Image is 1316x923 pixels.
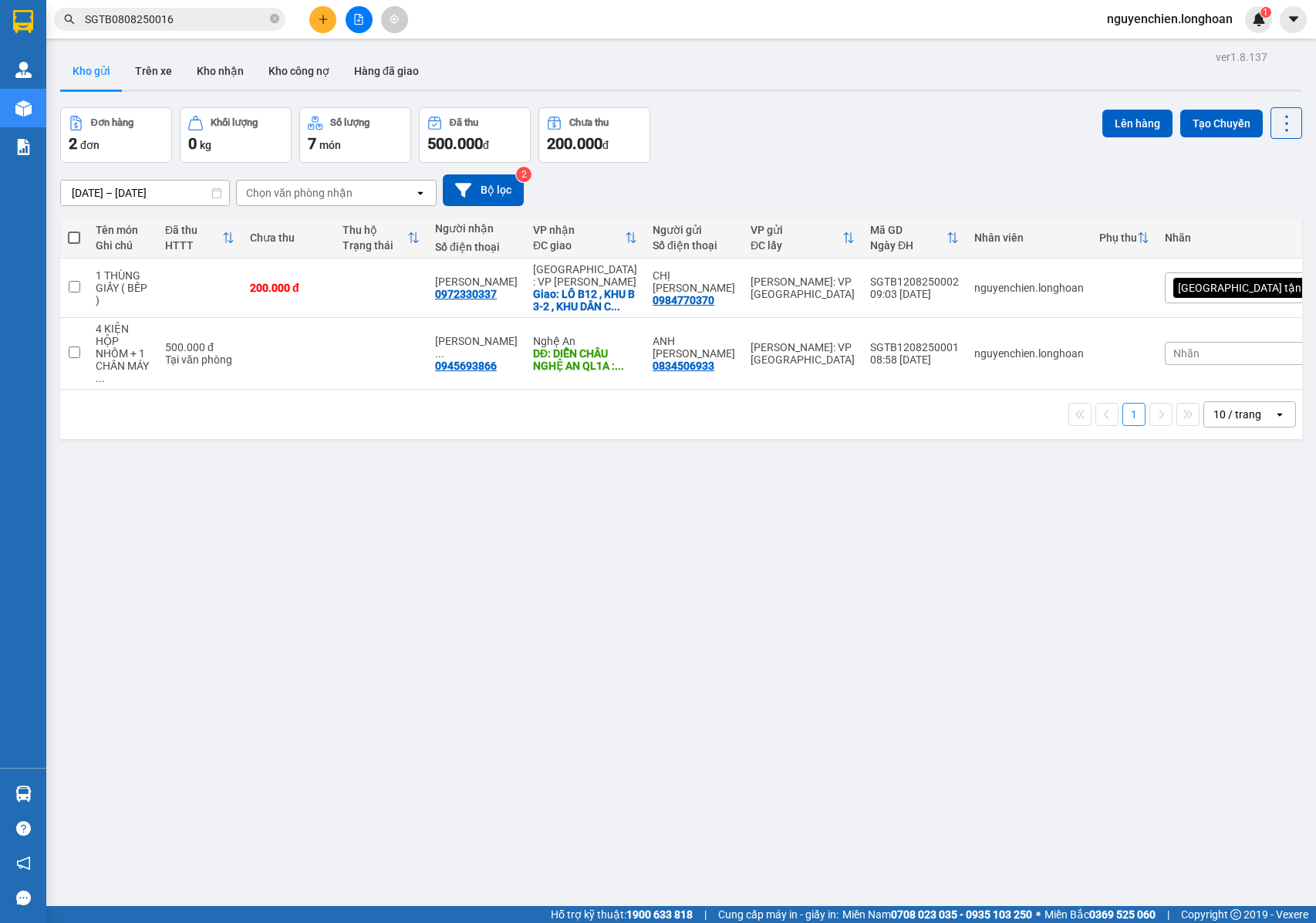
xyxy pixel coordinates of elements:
[60,52,123,90] button: Kho gửi
[870,288,959,300] div: 09:03 [DATE]
[250,232,327,244] div: Chưa thu
[15,100,32,117] img: warehouse-icon
[353,14,364,25] span: file-add
[96,224,150,236] div: Tên món
[653,360,714,372] div: 0834506933
[270,14,279,23] span: close-circle
[1099,232,1137,244] div: Phụ thu
[342,52,431,90] button: Hàng đã giao
[1274,408,1286,421] svg: open
[743,218,862,259] th: Toggle SortBy
[974,232,1084,244] div: Nhân viên
[435,276,518,288] div: ANH VŨ
[419,107,531,163] button: Đã thu500.000đ
[1122,403,1146,426] button: 1
[299,107,411,163] button: Số lượng7món
[180,107,292,163] button: Khối lượng0kg
[450,117,478,128] div: Đã thu
[435,347,444,360] span: ...
[569,117,609,128] div: Chưa thu
[427,134,483,153] span: 500.000
[435,222,518,235] div: Người nhận
[381,6,408,33] button: aim
[184,52,256,90] button: Kho nhận
[342,239,407,252] div: Trạng thái
[1102,110,1173,137] button: Lên hàng
[165,353,235,366] div: Tại văn phòng
[1230,909,1241,920] span: copyright
[1252,12,1266,26] img: icon-new-feature
[335,218,427,259] th: Toggle SortBy
[389,14,400,25] span: aim
[538,107,650,163] button: Chưa thu200.000đ
[891,908,1032,921] strong: 0708 023 035 - 0935 103 250
[653,335,735,360] div: ANH PHẠM XUÂN TRƯỜNG
[626,908,693,921] strong: 1900 633 818
[80,139,100,151] span: đơn
[1173,347,1200,360] span: Nhãn
[653,294,714,306] div: 0984770370
[974,347,1084,360] div: nguyenchien.longhoan
[16,891,31,905] span: message
[165,224,222,236] div: Đã thu
[653,224,735,236] div: Người gửi
[653,269,735,294] div: CHỊ LÊ THỊ HƯƠNG
[525,218,645,259] th: Toggle SortBy
[15,62,32,78] img: warehouse-icon
[96,372,105,384] span: ...
[188,134,197,153] span: 0
[1089,908,1156,921] strong: 0369 525 060
[123,52,184,90] button: Trên xe
[96,239,150,252] div: Ghi chú
[842,906,1032,923] span: Miền Nam
[346,6,373,33] button: file-add
[200,139,211,151] span: kg
[483,139,489,151] span: đ
[15,139,32,155] img: solution-icon
[1036,911,1041,918] span: ⚪️
[1044,906,1156,923] span: Miền Bắc
[1180,110,1263,137] button: Tạo Chuyến
[1095,9,1245,29] span: nguyenchien.longhoan
[653,239,735,252] div: Số điện thoại
[1263,7,1268,18] span: 1
[533,224,625,236] div: VP nhận
[533,335,637,347] div: Nghệ An
[751,276,855,300] div: [PERSON_NAME]: VP [GEOGRAPHIC_DATA]
[1092,218,1157,259] th: Toggle SortBy
[69,134,77,153] span: 2
[16,856,31,871] span: notification
[870,239,947,252] div: Ngày ĐH
[443,174,524,206] button: Bộ lọc
[256,52,342,90] button: Kho công nợ
[751,239,842,252] div: ĐC lấy
[1280,6,1307,33] button: caret-down
[1260,7,1271,18] sup: 1
[318,14,329,25] span: plus
[870,341,959,353] div: SGTB1208250001
[157,218,242,259] th: Toggle SortBy
[435,288,497,300] div: 0972330337
[533,263,637,288] div: [GEOGRAPHIC_DATA] : VP [PERSON_NAME]
[602,139,609,151] span: đ
[16,821,31,836] span: question-circle
[91,117,133,128] div: Đơn hàng
[85,11,267,28] input: Tìm tên, số ĐT hoặc mã đơn
[551,906,693,923] span: Hỗ trợ kỹ thuật:
[435,360,497,372] div: 0945693866
[64,14,75,25] span: search
[870,276,959,288] div: SGTB1208250002
[61,181,229,205] input: Select a date range.
[270,12,279,27] span: close-circle
[96,269,150,306] div: 1 THÙNG GIẤY ( BẾP )
[211,117,258,128] div: Khối lượng
[414,187,427,199] svg: open
[547,134,602,153] span: 200.000
[15,786,32,802] img: warehouse-icon
[718,906,839,923] span: Cung cấp máy in - giấy in:
[751,224,842,236] div: VP gửi
[250,282,327,294] div: 200.000 đ
[1216,49,1267,66] div: ver 1.8.137
[862,218,967,259] th: Toggle SortBy
[1167,906,1169,923] span: |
